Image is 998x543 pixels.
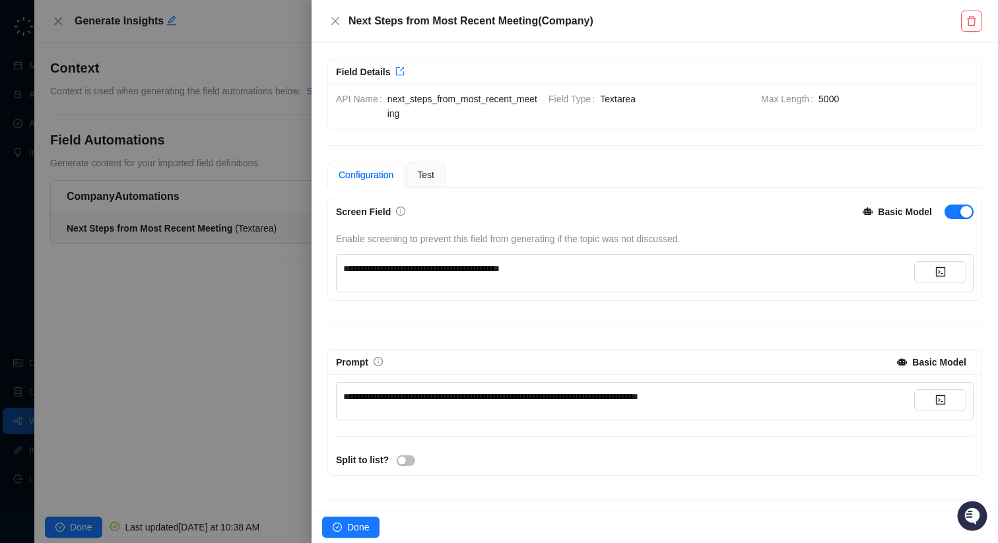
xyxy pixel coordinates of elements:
span: Status [73,185,102,198]
img: 5124521997842_fc6d7dfcefe973c2e489_88.png [13,119,37,143]
div: 📚 [13,186,24,197]
span: Textarea [600,92,750,106]
strong: Split to list? [336,455,389,465]
span: Max Length [761,92,818,106]
a: info-circle [396,207,405,217]
span: info-circle [396,207,405,216]
img: Swyft AI [13,13,40,40]
span: Field Type [549,92,600,106]
a: 📚Docs [8,179,54,203]
span: code [935,267,946,277]
h5: Next Steps from Most Recent Meeting ( Company ) [349,13,961,29]
div: Start new chat [45,119,216,133]
span: export [395,67,405,76]
span: API Name [336,92,387,121]
div: Field Details [336,65,390,79]
a: Powered byPylon [93,216,160,227]
a: 📶Status [54,179,107,203]
button: Done [322,517,380,538]
span: next_steps_from_most_recent_meeting [387,92,538,121]
div: We're offline, we'll be back soon [45,133,172,143]
iframe: Open customer support [956,499,991,535]
span: code [935,395,946,405]
button: Close [327,13,343,29]
span: Docs [26,185,49,198]
h2: How can we help? [13,74,240,95]
span: Enable screening to prevent this field from generating if the topic was not discussed. [336,234,680,244]
span: info-circle [374,357,383,366]
span: Done [347,520,369,534]
span: 5000 [818,92,974,106]
span: Prompt [336,357,368,367]
span: Screen Field [336,207,391,217]
div: 📶 [59,186,70,197]
span: Pylon [131,217,160,227]
span: delete [966,16,977,26]
span: close [330,16,341,26]
p: Welcome 👋 [13,53,240,74]
span: check-circle [333,523,342,532]
button: Start new chat [224,123,240,139]
strong: Basic Model [878,207,932,217]
div: Configuration [339,168,393,182]
a: info-circle [374,357,383,367]
span: Test [417,170,434,180]
strong: Basic Model [912,357,966,367]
